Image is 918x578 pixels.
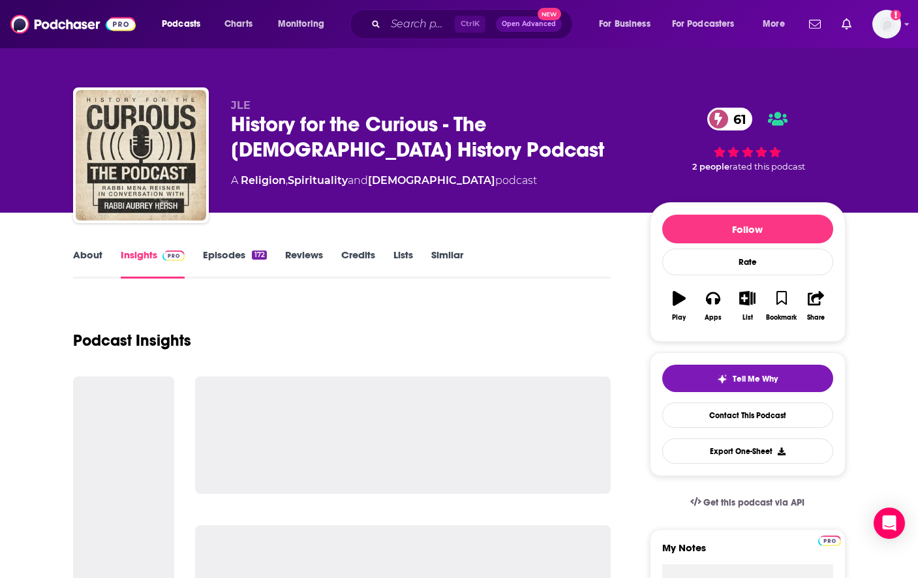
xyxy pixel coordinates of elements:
[662,282,696,329] button: Play
[818,536,841,546] img: Podchaser Pro
[807,314,825,322] div: Share
[872,10,901,38] span: Logged in as SkyHorsePub35
[799,282,833,329] button: Share
[341,249,375,279] a: Credits
[269,14,341,35] button: open menu
[804,13,826,35] a: Show notifications dropdown
[680,487,816,519] a: Get this podcast via API
[664,14,754,35] button: open menu
[288,174,348,187] a: Spirituality
[891,10,901,20] svg: Add a profile image
[241,174,286,187] a: Religion
[224,15,252,33] span: Charts
[216,14,260,35] a: Charts
[431,249,463,279] a: Similar
[872,10,901,38] img: User Profile
[278,15,324,33] span: Monitoring
[707,108,753,130] a: 61
[496,16,562,32] button: Open AdvancedNew
[763,15,785,33] span: More
[872,10,901,38] button: Show profile menu
[348,174,368,187] span: and
[662,249,833,275] div: Rate
[368,174,495,187] a: [DEMOGRAPHIC_DATA]
[121,249,185,279] a: InsightsPodchaser Pro
[538,8,561,20] span: New
[393,249,413,279] a: Lists
[662,403,833,428] a: Contact This Podcast
[836,13,857,35] a: Show notifications dropdown
[362,9,585,39] div: Search podcasts, credits, & more...
[10,12,136,37] img: Podchaser - Follow, Share and Rate Podcasts
[662,215,833,243] button: Follow
[286,174,288,187] span: ,
[733,374,778,384] span: Tell Me Why
[717,374,727,384] img: tell me why sparkle
[599,15,650,33] span: For Business
[73,249,102,279] a: About
[765,282,799,329] button: Bookmark
[502,21,556,27] span: Open Advanced
[662,541,833,564] label: My Notes
[231,99,251,112] span: JLE
[703,497,804,508] span: Get this podcast via API
[162,251,185,261] img: Podchaser Pro
[203,249,266,279] a: Episodes172
[662,438,833,464] button: Export One-Sheet
[742,314,753,322] div: List
[874,508,905,539] div: Open Intercom Messenger
[705,314,722,322] div: Apps
[76,90,206,221] img: History for the Curious - The Jewish History Podcast
[692,162,729,172] span: 2 people
[162,15,200,33] span: Podcasts
[252,251,266,260] div: 172
[672,15,735,33] span: For Podcasters
[386,14,455,35] input: Search podcasts, credits, & more...
[766,314,797,322] div: Bookmark
[650,99,846,180] div: 61 2 peoplerated this podcast
[754,14,801,35] button: open menu
[672,314,686,322] div: Play
[455,16,485,33] span: Ctrl K
[285,249,323,279] a: Reviews
[729,162,805,172] span: rated this podcast
[818,534,841,546] a: Pro website
[590,14,667,35] button: open menu
[231,173,537,189] div: A podcast
[696,282,730,329] button: Apps
[153,14,217,35] button: open menu
[662,365,833,392] button: tell me why sparkleTell Me Why
[73,331,191,350] h1: Podcast Insights
[730,282,764,329] button: List
[720,108,753,130] span: 61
